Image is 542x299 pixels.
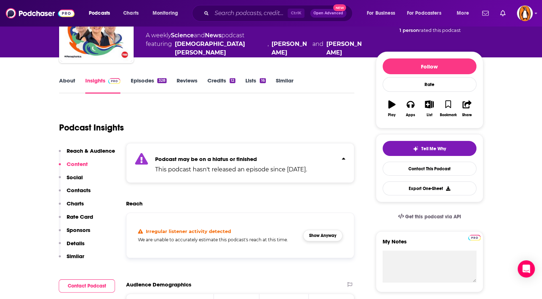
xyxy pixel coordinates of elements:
[130,77,166,94] a: Episodes328
[119,8,143,19] a: Charts
[310,9,346,18] button: Open AdvancedNew
[383,238,476,251] label: My Notes
[212,8,288,19] input: Search podcasts, credits, & more...
[312,40,323,57] span: and
[67,161,88,167] p: Content
[59,213,93,227] button: Rate Card
[59,227,90,240] button: Sponsors
[138,237,298,242] h5: We are unable to accurately estimate this podcast's reach at this time.
[462,113,472,117] div: Share
[367,8,395,18] span: For Business
[383,141,476,156] button: tell me why sparkleTell Me Why
[452,8,478,19] button: open menu
[362,8,404,19] button: open menu
[383,77,476,92] div: Rate
[276,77,293,94] a: Similar
[468,235,481,241] img: Podchaser Pro
[313,11,343,15] span: Open Advanced
[59,122,124,133] h1: Podcast Insights
[171,32,194,39] a: Science
[420,96,438,122] button: List
[406,113,415,117] div: Apps
[405,214,461,220] span: Get this podcast via API
[108,78,121,84] img: Podchaser Pro
[84,8,119,19] button: open menu
[427,113,432,117] div: List
[85,77,121,94] a: InsightsPodchaser Pro
[59,161,88,174] button: Content
[440,113,456,117] div: Bookmark
[468,234,481,241] a: Pro website
[383,58,476,74] button: Follow
[497,7,508,19] a: Show notifications dropdown
[67,187,91,194] p: Contacts
[260,78,265,83] div: 16
[517,5,533,21] span: Logged in as penguin_portfolio
[126,281,191,288] h2: Audience Demographics
[392,208,467,226] a: Get this podcast via API
[399,28,419,33] span: 1 person
[146,31,364,57] div: A weekly podcast
[439,96,457,122] button: Bookmark
[67,253,84,260] p: Similar
[268,40,269,57] span: ,
[194,32,205,39] span: and
[175,40,265,57] a: Christiana Figueres
[146,40,364,57] span: featuring
[67,240,85,247] p: Details
[155,156,257,162] strong: Podcast may be on a hiatus or finished
[517,5,533,21] button: Show profile menu
[67,213,93,220] p: Rate Card
[517,5,533,21] img: User Profile
[230,78,235,83] div: 12
[67,174,83,181] p: Social
[59,147,115,161] button: Reach & Audience
[153,8,178,18] span: Monitoring
[326,40,364,57] a: Tom Carnac
[148,8,187,19] button: open menu
[383,96,401,122] button: Play
[6,6,75,20] img: Podchaser - Follow, Share and Rate Podcasts
[59,240,85,253] button: Details
[199,5,359,22] div: Search podcasts, credits, & more...
[245,77,265,94] a: Lists16
[288,9,304,18] span: Ctrl K
[177,77,197,94] a: Reviews
[126,200,143,207] h2: Reach
[67,227,90,233] p: Sponsors
[333,4,346,11] span: New
[383,181,476,195] button: Export One-Sheet
[457,96,476,122] button: Share
[205,32,221,39] a: News
[157,78,166,83] div: 328
[518,260,535,277] div: Open Intercom Messenger
[123,8,139,18] span: Charts
[59,253,84,266] button: Similar
[59,187,91,200] button: Contacts
[126,143,355,183] section: Click to expand status details
[401,96,420,122] button: Apps
[419,28,461,33] span: rated this podcast
[303,230,342,241] button: Show Anyway
[272,40,310,57] a: Paul Dickinson
[407,8,441,18] span: For Podcasters
[67,147,115,154] p: Reach & Audience
[89,8,110,18] span: Podcasts
[59,77,75,94] a: About
[457,8,469,18] span: More
[155,165,307,174] p: This podcast hasn't released an episode since [DATE].
[59,279,115,293] button: Contact Podcast
[388,113,395,117] div: Play
[207,77,235,94] a: Credits12
[59,200,84,213] button: Charts
[421,146,446,152] span: Tell Me Why
[383,162,476,176] a: Contact This Podcast
[413,146,418,152] img: tell me why sparkle
[146,228,231,234] h4: Irregular listener activity detected
[59,174,83,187] button: Social
[402,8,452,19] button: open menu
[479,7,491,19] a: Show notifications dropdown
[67,200,84,207] p: Charts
